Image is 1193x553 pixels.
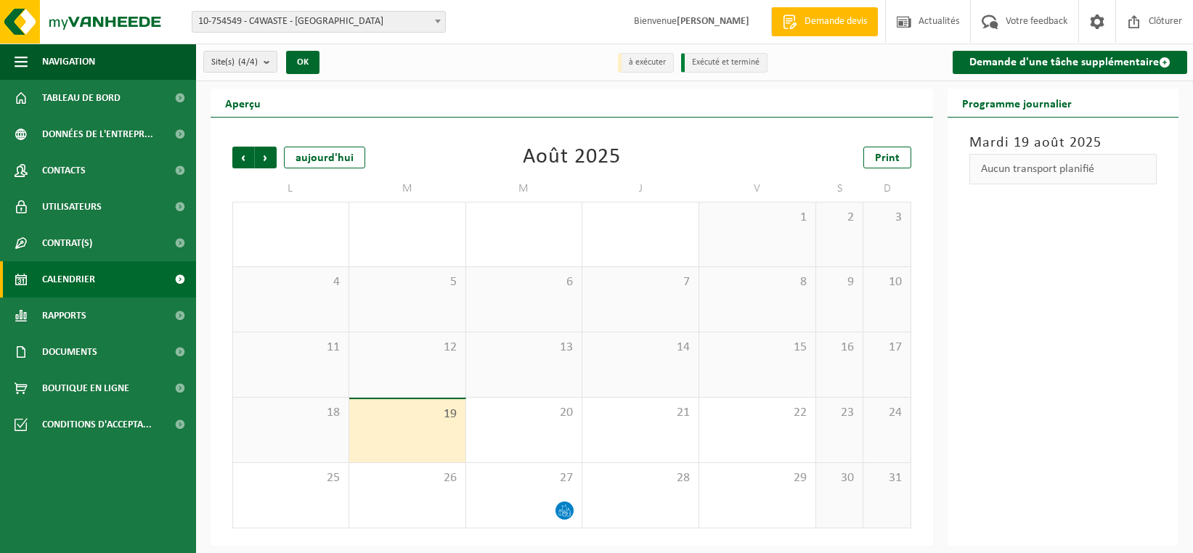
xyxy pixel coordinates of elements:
[255,147,277,168] span: Suivant
[590,470,691,486] span: 28
[969,132,1157,154] h3: Mardi 19 août 2025
[875,152,900,164] span: Print
[618,53,674,73] li: à exécuter
[286,51,319,74] button: OK
[707,405,808,421] span: 22
[871,210,903,226] span: 3
[816,176,863,202] td: S
[823,274,855,290] span: 9
[240,470,341,486] span: 25
[590,340,691,356] span: 14
[42,80,121,116] span: Tableau de bord
[211,89,275,117] h2: Aperçu
[823,210,855,226] span: 2
[523,147,621,168] div: Août 2025
[699,176,816,202] td: V
[349,176,466,202] td: M
[42,261,95,298] span: Calendrier
[473,405,575,421] span: 20
[238,57,258,67] count: (4/4)
[871,340,903,356] span: 17
[681,53,767,73] li: Exécuté et terminé
[473,274,575,290] span: 6
[240,274,341,290] span: 4
[473,340,575,356] span: 13
[823,405,855,421] span: 23
[823,340,855,356] span: 16
[192,11,446,33] span: 10-754549 - C4WASTE - MONT-SUR-MARCHIENNE
[871,274,903,290] span: 10
[42,370,129,406] span: Boutique en ligne
[582,176,699,202] td: J
[357,406,458,422] span: 19
[969,154,1157,184] div: Aucun transport planifié
[953,51,1187,74] a: Demande d'une tâche supplémentaire
[211,52,258,73] span: Site(s)
[707,470,808,486] span: 29
[240,340,341,356] span: 11
[357,274,458,290] span: 5
[284,147,365,168] div: aujourd'hui
[677,16,749,27] strong: [PERSON_NAME]
[42,116,153,152] span: Données de l'entrepr...
[466,176,583,202] td: M
[801,15,871,29] span: Demande devis
[192,12,445,32] span: 10-754549 - C4WASTE - MONT-SUR-MARCHIENNE
[42,225,92,261] span: Contrat(s)
[357,340,458,356] span: 12
[42,189,102,225] span: Utilisateurs
[473,470,575,486] span: 27
[707,274,808,290] span: 8
[42,298,86,334] span: Rapports
[42,44,95,80] span: Navigation
[871,405,903,421] span: 24
[590,274,691,290] span: 7
[203,51,277,73] button: Site(s)(4/4)
[863,147,911,168] a: Print
[863,176,911,202] td: D
[42,406,152,443] span: Conditions d'accepta...
[357,470,458,486] span: 26
[707,340,808,356] span: 15
[871,470,903,486] span: 31
[590,405,691,421] span: 21
[823,470,855,486] span: 30
[42,334,97,370] span: Documents
[240,405,341,421] span: 18
[948,89,1086,117] h2: Programme journalier
[771,7,878,36] a: Demande devis
[232,176,349,202] td: L
[42,152,86,189] span: Contacts
[232,147,254,168] span: Précédent
[707,210,808,226] span: 1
